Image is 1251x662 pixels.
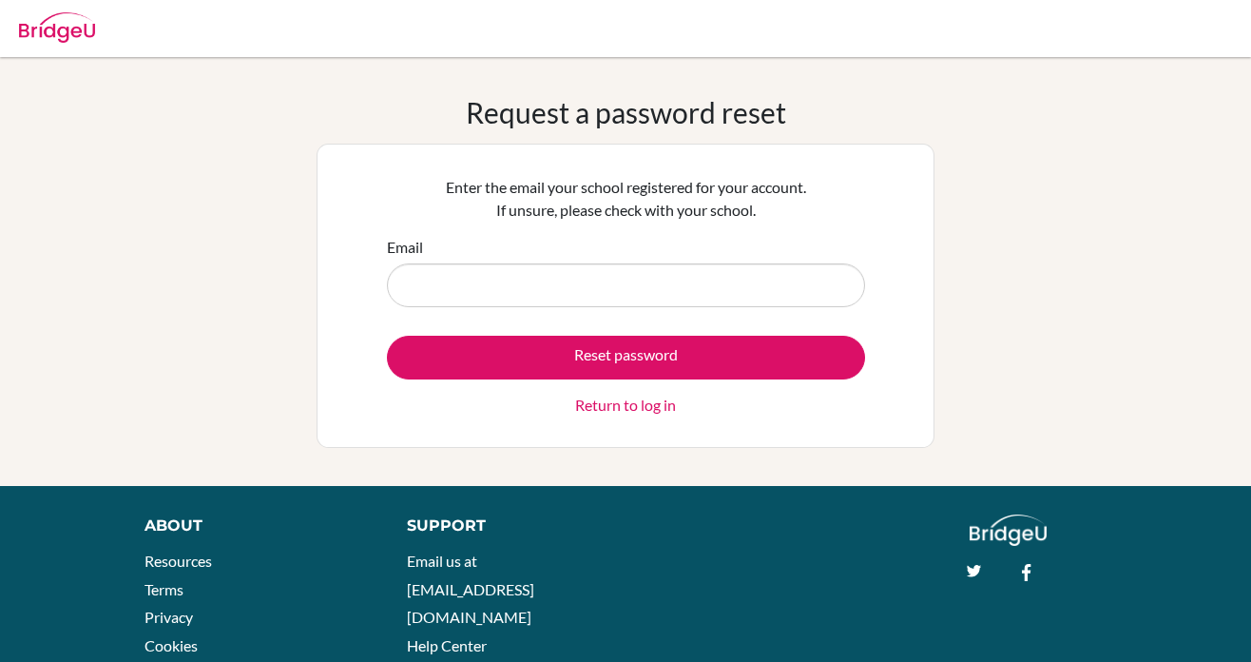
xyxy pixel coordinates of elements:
a: Resources [144,552,212,570]
img: Bridge-U [19,12,95,43]
p: Enter the email your school registered for your account. If unsure, please check with your school. [387,176,865,222]
button: Reset password [387,336,865,380]
div: About [144,515,363,537]
a: Help Center [407,636,487,654]
img: logo_white@2x-f4f0deed5e89b7ecb1c2cc34c3e3d731f90f0f143d5ea2071677605dd97b5244.png [970,515,1047,546]
a: Cookies [144,636,198,654]
label: Email [387,236,423,259]
a: Email us at [EMAIL_ADDRESS][DOMAIN_NAME] [407,552,534,626]
div: Support [407,515,607,537]
a: Return to log in [575,394,676,417]
h1: Request a password reset [466,95,786,129]
a: Privacy [144,608,193,626]
a: Terms [144,580,183,598]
